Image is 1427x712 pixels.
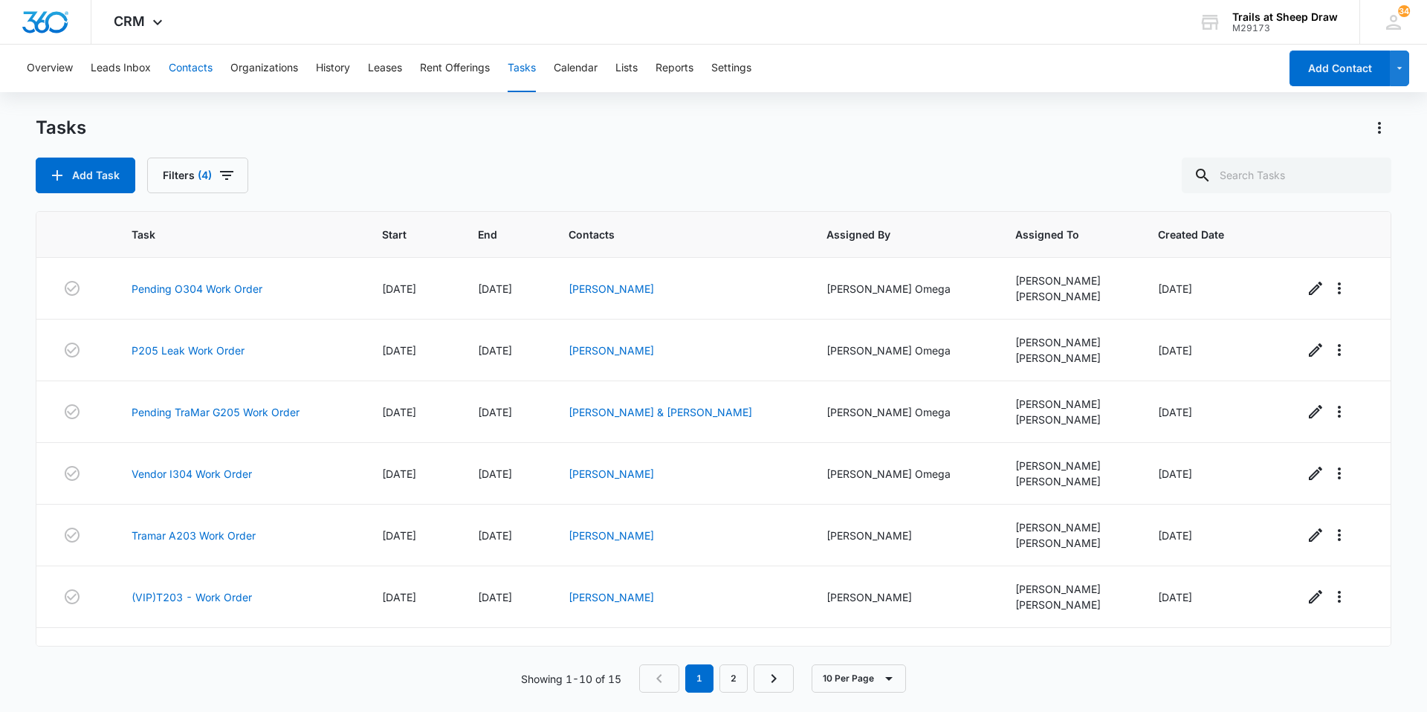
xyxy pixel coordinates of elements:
nav: Pagination [639,664,794,693]
span: CRM [114,13,145,29]
h1: Tasks [36,117,86,139]
button: Leads Inbox [91,45,151,92]
button: Add Contact [1290,51,1390,86]
a: Tramar A203 Work Order [132,528,256,543]
span: End [478,227,511,242]
button: Overview [27,45,73,92]
span: [DATE] [382,467,416,480]
button: Rent Offerings [420,45,490,92]
span: [DATE] [478,344,512,357]
span: [DATE] [1158,529,1192,542]
button: History [316,45,350,92]
button: Leases [368,45,402,92]
span: Assigned By [826,227,957,242]
a: [PERSON_NAME] [569,529,654,542]
span: Created Date [1158,227,1246,242]
a: Pending TraMar G205 Work Order [132,404,300,420]
span: [DATE] [1158,344,1192,357]
button: Contacts [169,45,213,92]
span: [DATE] [382,344,416,357]
span: [DATE] [1158,282,1192,295]
div: [PERSON_NAME] [1015,396,1122,412]
div: [PERSON_NAME] [1015,458,1122,473]
button: Organizations [230,45,298,92]
div: [PERSON_NAME] [1015,597,1122,612]
span: [DATE] [382,406,416,418]
span: [DATE] [478,467,512,480]
a: (VIP)T203 - Work Order [132,589,252,605]
div: [PERSON_NAME] [1015,535,1122,551]
input: Search Tasks [1182,158,1391,193]
span: Assigned To [1015,227,1101,242]
button: Settings [711,45,751,92]
a: [PERSON_NAME] [569,591,654,603]
span: [DATE] [382,282,416,295]
div: [PERSON_NAME] [1015,520,1122,535]
div: account name [1232,11,1338,23]
div: [PERSON_NAME] [1015,288,1122,304]
a: Vendor I304 Work Order [132,466,252,482]
button: 10 Per Page [812,664,906,693]
em: 1 [685,664,713,693]
a: Page 2 [719,664,748,693]
div: [PERSON_NAME] [826,589,979,605]
div: [PERSON_NAME] [1015,643,1122,658]
span: [DATE] [478,529,512,542]
button: Tasks [508,45,536,92]
span: [DATE] [382,591,416,603]
button: Filters(4) [147,158,248,193]
span: [DATE] [1158,467,1192,480]
span: Contacts [569,227,770,242]
button: Add Task [36,158,135,193]
span: Start [382,227,421,242]
div: [PERSON_NAME] Omega [826,343,979,358]
span: 34 [1398,5,1410,17]
span: [DATE] [478,406,512,418]
div: [PERSON_NAME] Omega [826,404,979,420]
span: [DATE] [382,529,416,542]
span: [DATE] [478,282,512,295]
span: [DATE] [1158,406,1192,418]
div: [PERSON_NAME] [1015,334,1122,350]
div: [PERSON_NAME] [1015,273,1122,288]
button: Actions [1368,116,1391,140]
span: [DATE] [478,591,512,603]
div: [PERSON_NAME] Omega [826,466,979,482]
div: [PERSON_NAME] [1015,350,1122,366]
a: [PERSON_NAME] [569,467,654,480]
a: P205 Leak Work Order [132,343,245,358]
a: [PERSON_NAME] [569,344,654,357]
span: (4) [198,170,212,181]
div: [PERSON_NAME] Omega [826,281,979,297]
a: [PERSON_NAME] & [PERSON_NAME] [569,406,752,418]
a: [PERSON_NAME] [569,282,654,295]
span: [DATE] [1158,591,1192,603]
div: account id [1232,23,1338,33]
p: Showing 1-10 of 15 [521,671,621,687]
div: [PERSON_NAME] [1015,581,1122,597]
button: Calendar [554,45,598,92]
div: notifications count [1398,5,1410,17]
div: [PERSON_NAME] [1015,473,1122,489]
a: Next Page [754,664,794,693]
div: [PERSON_NAME] [1015,412,1122,427]
div: [PERSON_NAME] [826,528,979,543]
span: Task [132,227,325,242]
button: Lists [615,45,638,92]
button: Reports [656,45,693,92]
a: Pending O304 Work Order [132,281,262,297]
